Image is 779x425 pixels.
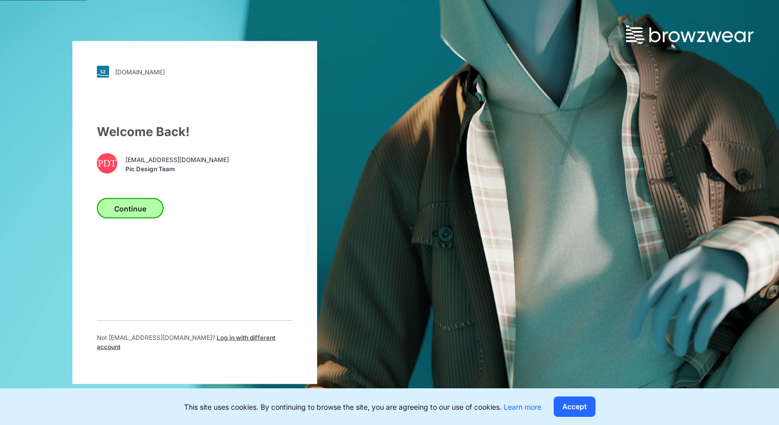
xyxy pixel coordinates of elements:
[125,155,229,164] span: [EMAIL_ADDRESS][DOMAIN_NAME]
[97,198,164,219] button: Continue
[97,66,109,78] img: svg+xml;base64,PHN2ZyB3aWR0aD0iMjgiIGhlaWdodD0iMjgiIHZpZXdCb3g9IjAgMCAyOCAyOCIgZmlsbD0ibm9uZSIgeG...
[97,153,117,174] div: PDT
[115,68,165,75] div: [DOMAIN_NAME]
[97,333,293,352] p: Not [EMAIL_ADDRESS][DOMAIN_NAME] ?
[125,164,229,173] span: Pic Design Team
[626,25,754,44] img: browzwear-logo.73288ffb.svg
[97,123,293,141] div: Welcome Back!
[97,66,293,78] a: [DOMAIN_NAME]
[554,396,595,417] button: Accept
[504,403,541,411] a: Learn more
[184,402,541,412] p: This site uses cookies. By continuing to browse the site, you are agreeing to our use of cookies.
